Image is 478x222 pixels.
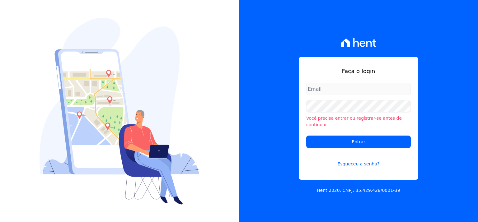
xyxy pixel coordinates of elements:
img: Login [40,18,199,205]
input: Email [306,83,411,95]
h1: Faça o login [306,67,411,75]
p: Hent 2020. CNPJ: 35.429.428/0001-39 [317,187,400,194]
li: Você precisa entrar ou registrar-se antes de continuar. [306,115,411,128]
input: Entrar [306,136,411,148]
a: Esqueceu a senha? [306,153,411,167]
